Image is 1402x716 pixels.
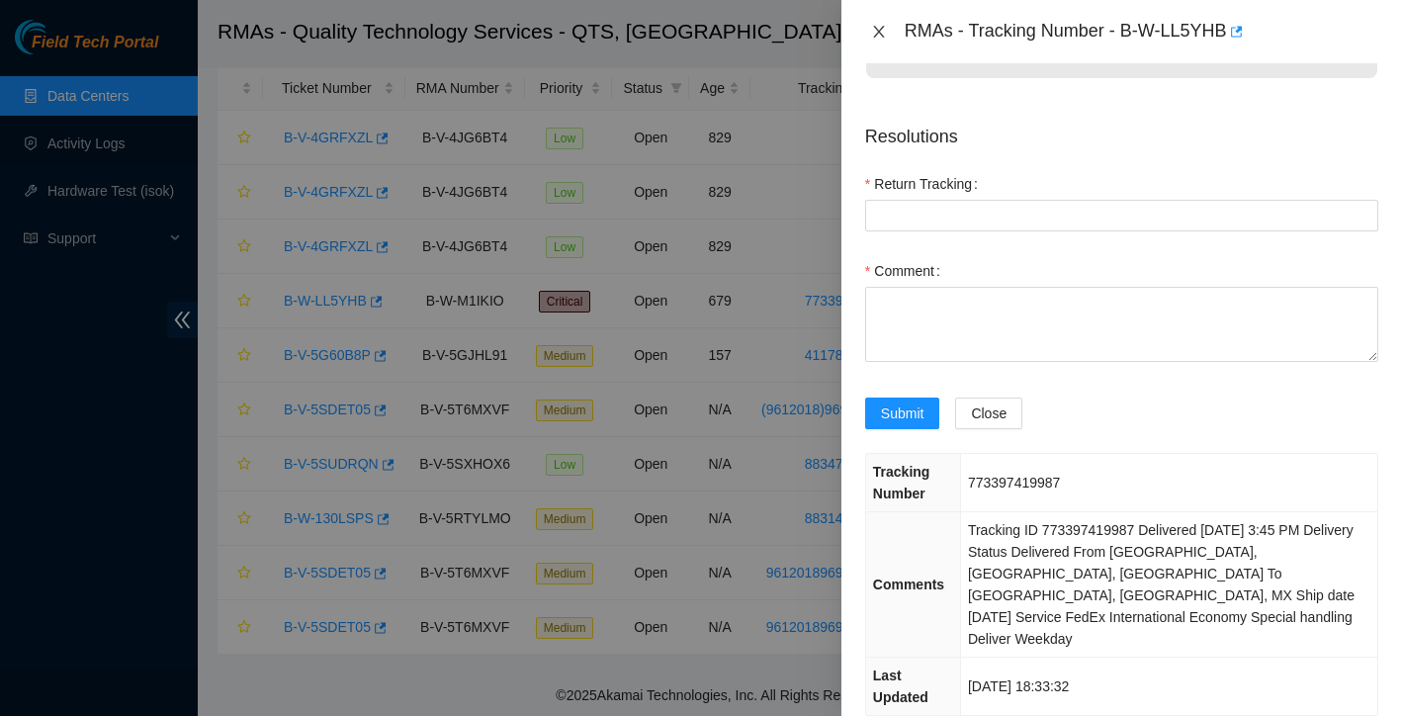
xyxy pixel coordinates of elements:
span: Comments [873,577,944,592]
span: Last Updated [873,668,928,705]
p: Resolutions [865,108,1378,150]
span: Tracking ID 773397419987 Delivered [DATE] 3:45 PM Delivery Status Delivered From [GEOGRAPHIC_DATA... [968,522,1355,647]
button: Close [865,23,893,42]
textarea: Comment [865,287,1378,362]
span: close [871,24,887,40]
label: Return Tracking [865,168,986,200]
button: Submit [865,398,940,429]
div: RMAs - Tracking Number - B-W-LL5YHB [905,16,1378,47]
span: 773397419987 [968,475,1060,491]
span: Tracking Number [873,464,930,501]
input: Return Tracking [865,200,1378,231]
span: Close [971,403,1007,424]
span: Submit [881,403,924,424]
button: Close [955,398,1022,429]
label: Comment [865,255,948,287]
span: [DATE] 18:33:32 [968,678,1069,694]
